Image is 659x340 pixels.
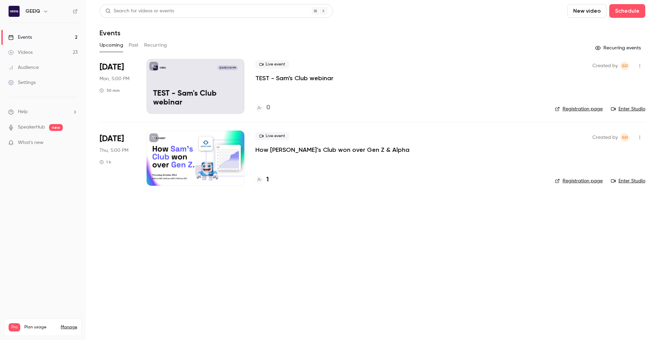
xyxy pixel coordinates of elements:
[8,34,32,41] div: Events
[8,49,33,56] div: Videos
[25,8,40,15] h6: GEEIQ
[592,42,645,53] button: Recurring events
[144,40,167,51] button: Recurring
[611,178,645,184] a: Enter Studio
[255,146,409,154] a: How [PERSON_NAME]’s Club won over Gen Z & Alpha
[100,159,111,165] div: 1 h
[100,40,123,51] button: Upcoming
[592,133,618,142] span: Created by
[609,4,645,18] button: Schedule
[255,74,333,82] a: TEST - Sam's Club webinar
[555,178,603,184] a: Registration page
[9,6,20,17] img: GEEIQ
[611,106,645,112] a: Enter Studio
[266,103,270,112] h4: 0
[255,103,270,112] a: 0
[622,133,628,142] span: GD
[217,65,238,70] span: [DATE] 5:00 PM
[147,59,244,114] a: TEST - Sam's Club webinarGEEIQ[DATE] 5:00 PMTEST - Sam's Club webinar
[555,106,603,112] a: Registration page
[8,64,39,71] div: Audience
[18,139,44,146] span: What's new
[100,88,120,93] div: 30 min
[18,108,28,116] span: Help
[8,79,36,86] div: Settings
[24,325,57,330] span: Plan usage
[100,75,129,82] span: Mon, 5:00 PM
[69,140,78,146] iframe: Noticeable Trigger
[100,62,124,73] span: [DATE]
[266,175,269,184] h4: 1
[160,66,166,70] p: GEEIQ
[255,175,269,184] a: 1
[567,4,606,18] button: New video
[153,89,238,107] p: TEST - Sam's Club webinar
[100,133,124,144] span: [DATE]
[129,40,139,51] button: Past
[255,60,289,69] span: Live event
[592,62,618,70] span: Created by
[18,124,45,131] a: SpeakerHub
[8,108,78,116] li: help-dropdown-opener
[61,325,77,330] a: Manage
[100,29,120,37] h1: Events
[622,62,628,70] span: GD
[9,323,20,331] span: Pro
[100,131,136,185] div: Oct 23 Thu, 5:00 PM (Europe/London)
[100,147,128,154] span: Thu, 5:00 PM
[621,133,629,142] span: Giovanna Demopoulos
[49,124,63,131] span: new
[105,8,174,15] div: Search for videos or events
[100,59,136,114] div: Oct 20 Mon, 5:00 PM (Europe/London)
[255,132,289,140] span: Live event
[621,62,629,70] span: Giovanna Demopoulos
